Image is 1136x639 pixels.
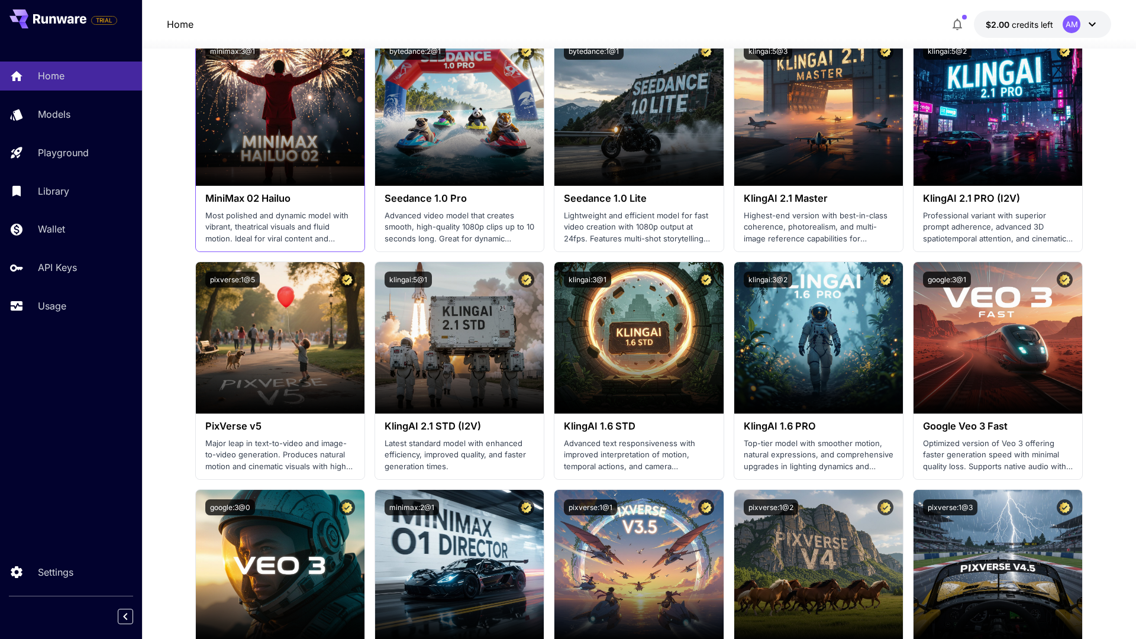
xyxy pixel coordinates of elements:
[38,69,64,83] p: Home
[1057,272,1073,288] button: Certified Model – Vetted for best performance and includes a commercial license.
[518,272,534,288] button: Certified Model – Vetted for best performance and includes a commercial license.
[923,421,1073,432] h3: Google Veo 3 Fast
[923,210,1073,245] p: Professional variant with superior prompt adherence, advanced 3D spatiotemporal attention, and ci...
[167,17,193,31] nav: breadcrumb
[38,107,70,121] p: Models
[923,193,1073,204] h3: KlingAI 2.1 PRO (I2V)
[986,18,1053,31] div: $2.00
[1063,15,1080,33] div: AM
[744,272,792,288] button: klingai:3@2
[564,421,714,432] h3: KlingAI 1.6 STD
[118,609,133,624] button: Collapse sidebar
[734,262,903,414] img: alt
[339,44,355,60] button: Certified Model – Vetted for best performance and includes a commercial license.
[205,438,355,473] p: Major leap in text-to-video and image-to-video generation. Produces natural motion and cinematic ...
[1057,44,1073,60] button: Certified Model – Vetted for best performance and includes a commercial license.
[564,499,617,515] button: pixverse:1@1
[518,499,534,515] button: Certified Model – Vetted for best performance and includes a commercial license.
[38,260,77,275] p: API Keys
[698,272,714,288] button: Certified Model – Vetted for best performance and includes a commercial license.
[205,193,355,204] h3: MiniMax 02 Hailuo
[38,146,89,160] p: Playground
[385,272,432,288] button: klingai:5@1
[698,499,714,515] button: Certified Model – Vetted for best performance and includes a commercial license.
[744,438,893,473] p: Top-tier model with smoother motion, natural expressions, and comprehensive upgrades in lighting ...
[339,499,355,515] button: Certified Model – Vetted for best performance and includes a commercial license.
[923,499,977,515] button: pixverse:1@3
[1012,20,1053,30] span: credits left
[744,499,798,515] button: pixverse:1@2
[564,44,624,60] button: bytedance:1@1
[385,44,446,60] button: bytedance:2@1
[385,421,534,432] h3: KlingAI 2.1 STD (I2V)
[974,11,1111,38] button: $2.00AM
[923,44,972,60] button: klingai:5@2
[554,262,723,414] img: alt
[38,299,66,313] p: Usage
[205,210,355,245] p: Most polished and dynamic model with vibrant, theatrical visuals and fluid motion. Ideal for vira...
[196,34,364,186] img: alt
[877,44,893,60] button: Certified Model – Vetted for best performance and includes a commercial license.
[385,193,534,204] h3: Seedance 1.0 Pro
[167,17,193,31] a: Home
[375,262,544,414] img: alt
[38,565,73,579] p: Settings
[1057,499,1073,515] button: Certified Model – Vetted for best performance and includes a commercial license.
[914,262,1082,414] img: alt
[744,44,792,60] button: klingai:5@3
[92,16,117,25] span: TRIAL
[564,438,714,473] p: Advanced text responsiveness with improved interpretation of motion, temporal actions, and camera...
[734,34,903,186] img: alt
[385,499,439,515] button: minimax:2@1
[205,421,355,432] h3: PixVerse v5
[564,272,611,288] button: klingai:3@1
[38,222,65,236] p: Wallet
[923,272,971,288] button: google:3@1
[196,262,364,414] img: alt
[205,44,260,60] button: minimax:3@1
[554,34,723,186] img: alt
[518,44,534,60] button: Certified Model – Vetted for best performance and includes a commercial license.
[385,210,534,245] p: Advanced video model that creates smooth, high-quality 1080p clips up to 10 seconds long. Great f...
[205,499,255,515] button: google:3@0
[91,13,117,27] span: Add your payment card to enable full platform functionality.
[877,272,893,288] button: Certified Model – Vetted for best performance and includes a commercial license.
[564,210,714,245] p: Lightweight and efficient model for fast video creation with 1080p output at 24fps. Features mult...
[375,34,544,186] img: alt
[986,20,1012,30] span: $2.00
[564,193,714,204] h3: Seedance 1.0 Lite
[744,193,893,204] h3: KlingAI 2.1 Master
[923,438,1073,473] p: Optimized version of Veo 3 offering faster generation speed with minimal quality loss. Supports n...
[698,44,714,60] button: Certified Model – Vetted for best performance and includes a commercial license.
[127,606,142,627] div: Collapse sidebar
[385,438,534,473] p: Latest standard model with enhanced efficiency, improved quality, and faster generation times.
[339,272,355,288] button: Certified Model – Vetted for best performance and includes a commercial license.
[205,272,260,288] button: pixverse:1@5
[38,184,69,198] p: Library
[914,34,1082,186] img: alt
[877,499,893,515] button: Certified Model – Vetted for best performance and includes a commercial license.
[744,421,893,432] h3: KlingAI 1.6 PRO
[744,210,893,245] p: Highest-end version with best-in-class coherence, photorealism, and multi-image reference capabil...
